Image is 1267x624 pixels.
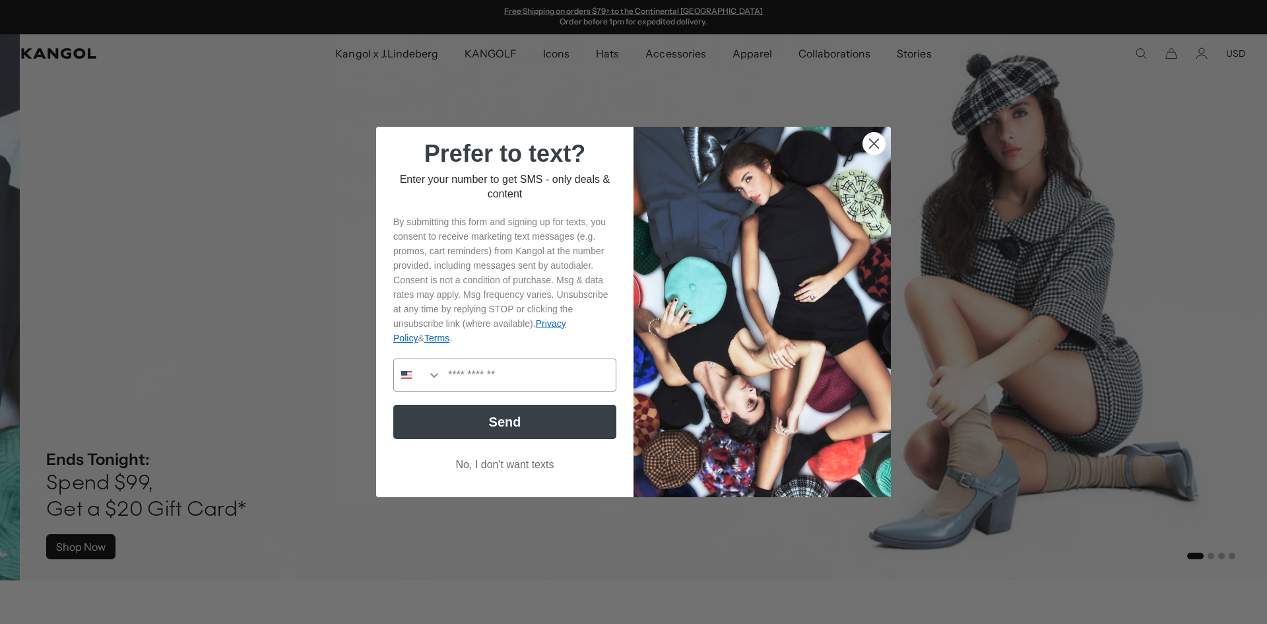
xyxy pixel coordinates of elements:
[400,174,610,199] span: Enter your number to get SMS - only deals & content
[393,405,616,439] button: Send
[401,370,412,380] img: United States
[393,452,616,477] button: No, I don't want texts
[424,333,449,343] a: Terms
[394,359,441,391] button: Search Countries
[633,127,891,497] img: 32d93059-7686-46ce-88e0-f8be1b64b1a2.jpeg
[424,140,585,167] span: Prefer to text?
[441,359,616,391] input: Phone Number
[862,132,886,155] button: Close dialog
[393,215,616,345] p: By submitting this form and signing up for texts, you consent to receive marketing text messages ...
